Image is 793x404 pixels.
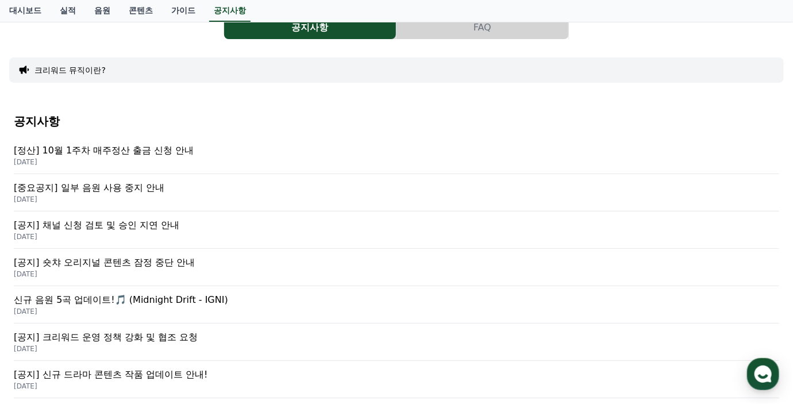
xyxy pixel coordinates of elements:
[178,326,191,335] span: 설정
[14,174,779,211] a: [중요공지] 일부 음원 사용 중지 안내 [DATE]
[14,157,779,167] p: [DATE]
[14,368,779,382] p: [공지] 신규 드라마 콘텐츠 작품 업데이트 안내!
[14,256,779,270] p: [공지] 숏챠 오리지널 콘텐츠 잠정 중단 안내
[14,324,779,361] a: [공지] 크리워드 운영 정책 강화 및 협조 요청 [DATE]
[3,309,76,337] a: 홈
[14,232,779,241] p: [DATE]
[14,293,779,307] p: 신규 음원 5곡 업데이트!🎵 (Midnight Drift - IGNI)
[14,286,779,324] a: 신규 음원 5곡 업데이트!🎵 (Midnight Drift - IGNI) [DATE]
[14,195,779,204] p: [DATE]
[14,307,779,316] p: [DATE]
[224,16,396,39] button: 공지사항
[148,309,221,337] a: 설정
[396,16,568,39] button: FAQ
[76,309,148,337] a: 대화
[14,137,779,174] a: [정산] 10월 1주차 매주정산 출금 신청 안내 [DATE]
[105,326,119,336] span: 대화
[14,330,779,344] p: [공지] 크리워드 운영 정책 강화 및 협조 요청
[396,16,569,39] a: FAQ
[14,361,779,398] a: [공지] 신규 드라마 콘텐츠 작품 업데이트 안내! [DATE]
[14,181,779,195] p: [중요공지] 일부 음원 사용 중지 안내
[14,144,779,157] p: [정산] 10월 1주차 매주정산 출금 신청 안내
[14,211,779,249] a: [공지] 채널 신청 검토 및 승인 지연 안내 [DATE]
[34,64,106,76] button: 크리워드 뮤직이란?
[14,249,779,286] a: [공지] 숏챠 오리지널 콘텐츠 잠정 중단 안내 [DATE]
[14,344,779,353] p: [DATE]
[36,326,43,335] span: 홈
[14,115,779,128] h4: 공지사항
[14,382,779,391] p: [DATE]
[14,218,779,232] p: [공지] 채널 신청 검토 및 승인 지연 안내
[14,270,779,279] p: [DATE]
